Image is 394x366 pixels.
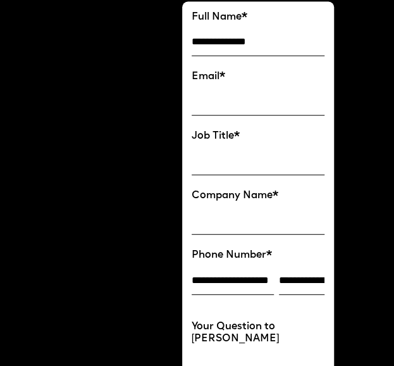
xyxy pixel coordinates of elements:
[192,11,324,23] label: Full Name
[192,249,324,262] label: Phone Number
[192,71,324,83] label: Email
[192,130,324,142] label: Job Title
[192,190,324,202] label: Company Name
[192,321,324,345] label: Your Question to [PERSON_NAME]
